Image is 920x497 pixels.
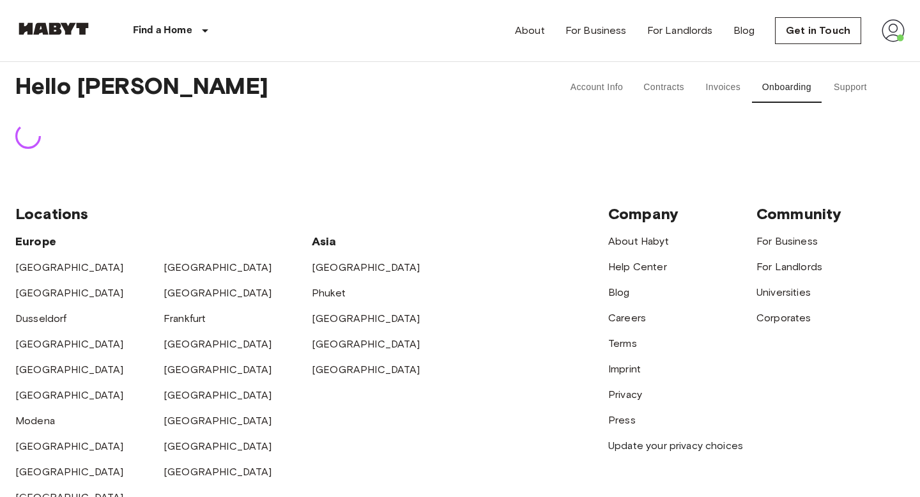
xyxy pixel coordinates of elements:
[15,312,67,325] a: Dusseldorf
[15,234,56,249] span: Europe
[164,261,272,273] a: [GEOGRAPHIC_DATA]
[15,440,124,452] a: [GEOGRAPHIC_DATA]
[756,235,818,247] a: For Business
[312,234,337,249] span: Asia
[164,440,272,452] a: [GEOGRAPHIC_DATA]
[775,17,861,44] a: Get in Touch
[164,466,272,478] a: [GEOGRAPHIC_DATA]
[164,287,272,299] a: [GEOGRAPHIC_DATA]
[756,204,841,223] span: Community
[312,338,420,350] a: [GEOGRAPHIC_DATA]
[608,261,667,273] a: Help Center
[15,261,124,273] a: [GEOGRAPHIC_DATA]
[15,389,124,401] a: [GEOGRAPHIC_DATA]
[882,19,905,42] img: avatar
[752,72,822,103] button: Onboarding
[608,235,669,247] a: About Habyt
[608,414,636,426] a: Press
[312,287,346,299] a: Phuket
[608,363,641,375] a: Imprint
[756,261,822,273] a: For Landlords
[312,312,420,325] a: [GEOGRAPHIC_DATA]
[15,466,124,478] a: [GEOGRAPHIC_DATA]
[756,286,811,298] a: Universities
[164,389,272,401] a: [GEOGRAPHIC_DATA]
[15,415,55,427] a: Modena
[733,23,755,38] a: Blog
[15,72,525,103] span: Hello [PERSON_NAME]
[756,312,811,324] a: Corporates
[15,287,124,299] a: [GEOGRAPHIC_DATA]
[164,338,272,350] a: [GEOGRAPHIC_DATA]
[164,363,272,376] a: [GEOGRAPHIC_DATA]
[15,363,124,376] a: [GEOGRAPHIC_DATA]
[647,23,713,38] a: For Landlords
[633,72,694,103] button: Contracts
[515,23,545,38] a: About
[608,440,743,452] a: Update your privacy choices
[15,22,92,35] img: Habyt
[560,72,634,103] button: Account Info
[822,72,879,103] button: Support
[608,312,646,324] a: Careers
[312,261,420,273] a: [GEOGRAPHIC_DATA]
[15,338,124,350] a: [GEOGRAPHIC_DATA]
[312,363,420,376] a: [GEOGRAPHIC_DATA]
[608,204,678,223] span: Company
[608,388,642,401] a: Privacy
[608,286,630,298] a: Blog
[164,312,206,325] a: Frankfurt
[694,72,752,103] button: Invoices
[133,23,192,38] p: Find a Home
[164,415,272,427] a: [GEOGRAPHIC_DATA]
[15,204,88,223] span: Locations
[565,23,627,38] a: For Business
[608,337,637,349] a: Terms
